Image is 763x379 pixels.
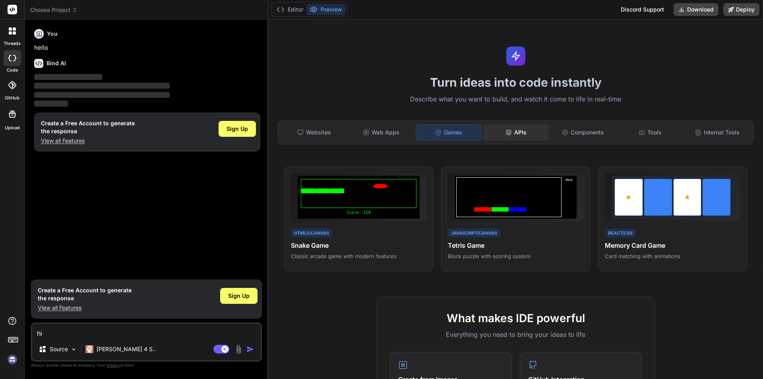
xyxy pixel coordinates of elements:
p: Source [50,345,68,353]
p: Always double-check its answers. Your in Bind [31,362,262,369]
span: ‌ [34,74,102,80]
h1: Create a Free Account to generate the response [41,119,135,135]
div: Next [563,177,575,217]
div: APIs [483,124,549,141]
p: Card matching with animations [605,253,740,260]
div: Components [550,124,616,141]
span: Choose Project [30,6,77,14]
img: Pick Models [70,346,77,353]
h4: Snake Game [291,241,426,250]
span: ‌ [34,101,68,107]
div: Tools [618,124,683,141]
div: Score: 150 [301,210,416,216]
img: attachment [234,345,243,354]
p: Everything you need to bring your ideas to life [390,330,642,339]
p: Block puzzle with scoring system [448,253,583,260]
p: View all Features [41,137,135,145]
label: Upload [5,124,20,131]
label: code [7,67,18,74]
h1: Turn ideas into code instantly [273,75,758,89]
h2: What makes IDE powerful [390,310,642,327]
h6: You [47,30,58,38]
h6: Bind AI [46,59,66,67]
span: Sign Up [227,125,248,133]
button: Deploy [723,3,759,16]
div: React/CSS [605,229,636,238]
span: ‌ [34,92,170,98]
button: Editor [273,4,306,15]
label: GitHub [5,95,19,101]
button: Download [674,3,718,16]
div: Internal Tools [684,124,750,141]
p: hello [34,43,260,52]
img: Claude 4 Sonnet [85,345,93,353]
span: privacy [107,363,121,367]
div: Websites [281,124,347,141]
p: Classic arcade game with modern features [291,253,426,260]
span: Sign Up [228,292,250,300]
div: Discord Support [616,3,669,16]
p: [PERSON_NAME] 4 S.. [97,345,156,353]
p: View all Features [38,304,132,312]
p: Describe what you want to build, and watch it come to life in real-time [273,94,758,105]
div: Games [416,124,482,141]
h4: Tetris Game [448,241,583,250]
div: Web Apps [349,124,414,141]
div: HTML5/Canvas [291,229,332,238]
button: Preview [306,4,345,15]
label: threads [4,40,21,47]
h4: Memory Card Game [605,241,740,250]
img: signin [6,353,19,366]
div: JavaScript/Canvas [448,229,500,238]
span: ‌ [34,83,170,89]
h1: Create a Free Account to generate the response [38,286,132,302]
textarea: hi [32,324,261,338]
img: icon [246,345,254,353]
